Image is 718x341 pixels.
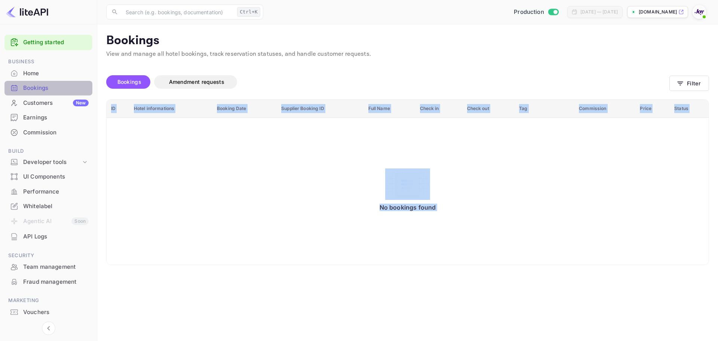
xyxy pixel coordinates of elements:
[380,204,436,211] p: No bookings found
[23,158,81,167] div: Developer tools
[4,110,92,124] a: Earnings
[4,229,92,243] a: API Logs
[73,100,89,106] div: New
[670,100,709,118] th: Status
[117,79,141,85] span: Bookings
[4,81,92,95] a: Bookings
[237,7,260,17] div: Ctrl+K
[639,9,677,15] p: [DOMAIN_NAME]
[106,75,669,89] div: account-settings tabs
[463,100,515,118] th: Check out
[669,76,709,91] button: Filter
[515,100,574,118] th: Tag
[4,229,92,244] div: API Logs
[4,275,92,289] div: Fraud management
[4,66,92,80] a: Home
[23,38,89,47] a: Getting started
[4,260,92,274] div: Team management
[514,8,544,16] span: Production
[23,188,89,196] div: Performance
[106,50,709,59] p: View and manage all hotel bookings, track reservation statuses, and handle customer requests.
[23,202,89,211] div: Whitelabel
[23,113,89,122] div: Earnings
[23,173,89,181] div: UI Components
[23,278,89,286] div: Fraud management
[4,199,92,213] a: Whitelabel
[4,156,92,169] div: Developer tools
[23,84,89,92] div: Bookings
[4,252,92,260] span: Security
[23,128,89,137] div: Commission
[4,96,92,110] a: CustomersNew
[169,79,224,85] span: Amendment requests
[107,100,709,265] table: booking table
[23,99,89,107] div: Customers
[4,170,92,183] a: UI Components
[4,275,92,289] a: Fraud management
[4,110,92,125] div: Earnings
[580,9,618,15] div: [DATE] — [DATE]
[121,4,234,19] input: Search (e.g. bookings, documentation)
[4,170,92,184] div: UI Components
[23,69,89,78] div: Home
[23,232,89,241] div: API Logs
[4,305,92,320] div: Vouchers
[107,100,129,118] th: ID
[4,125,92,139] a: Commission
[415,100,463,118] th: Check in
[6,6,48,18] img: LiteAPI logo
[4,58,92,66] span: Business
[693,6,705,18] img: With Joy
[23,308,89,317] div: Vouchers
[4,305,92,319] a: Vouchers
[4,147,92,155] span: Build
[385,168,430,200] img: No bookings found
[4,260,92,274] a: Team management
[277,100,363,118] th: Supplier Booking ID
[4,35,92,50] div: Getting started
[4,296,92,305] span: Marketing
[106,33,709,48] p: Bookings
[4,66,92,81] div: Home
[4,185,92,198] a: Performance
[129,100,212,118] th: Hotel informations
[511,8,561,16] div: Switch to Sandbox mode
[42,322,55,335] button: Collapse navigation
[364,100,415,118] th: Full Name
[23,263,89,271] div: Team management
[635,100,670,118] th: Price
[212,100,277,118] th: Booking Date
[4,185,92,199] div: Performance
[4,125,92,140] div: Commission
[574,100,635,118] th: Commission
